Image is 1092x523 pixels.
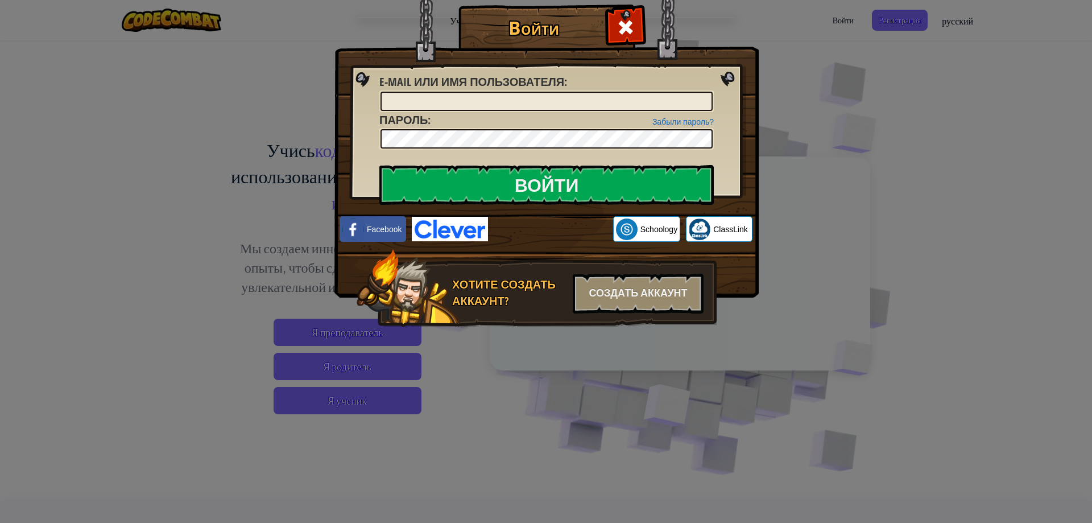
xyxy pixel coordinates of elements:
[488,217,613,242] iframe: Кнопка "Войти с аккаунтом Google"
[713,224,748,235] span: ClassLink
[652,117,714,126] a: Забыли пароль?
[689,219,710,240] img: classlink-logo-small.png
[412,217,488,241] img: clever-logo-blue.png
[342,219,364,240] img: facebook_small.png
[616,219,638,240] img: schoology.png
[461,18,606,38] h1: Войти
[379,74,564,89] span: E-mail или имя пользователя
[379,112,431,129] label: :
[573,274,704,314] div: Создать аккаунт
[452,277,566,309] div: Хотите создать аккаунт?
[379,74,567,90] label: :
[379,112,428,127] span: Пароль
[367,224,402,235] span: Facebook
[379,165,714,205] input: Войти
[640,224,677,235] span: Schoology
